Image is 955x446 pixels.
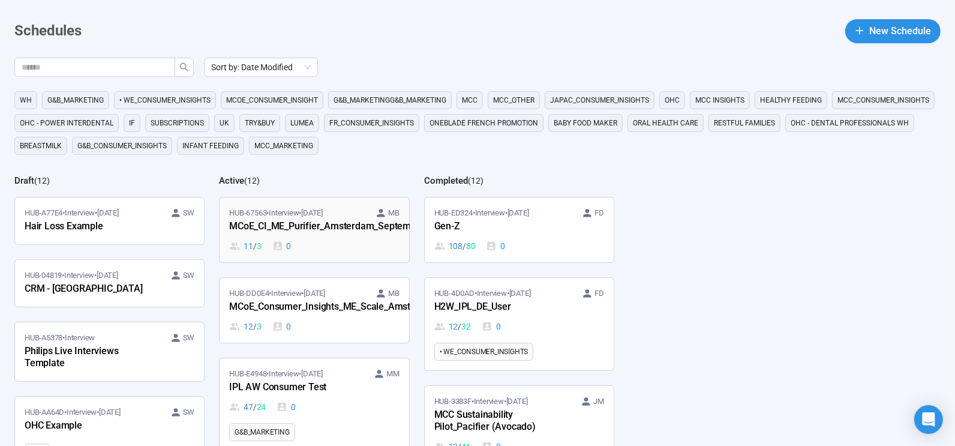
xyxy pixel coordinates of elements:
[329,117,414,129] span: FR_CONSUMER_INSIGHTS
[594,288,604,300] span: FD
[219,175,244,186] h2: Active
[509,289,531,298] time: [DATE]
[482,320,501,333] div: 0
[183,270,195,282] span: SW
[47,94,104,106] span: G&B_MARKETING
[914,405,943,434] div: Open Intercom Messenger
[425,197,614,262] a: HUB-ED324•Interview•[DATE] FDGen-Z108 / 800
[462,94,477,106] span: MCC
[25,219,157,235] div: Hair Loss Example
[220,117,229,129] span: UK
[97,271,118,280] time: [DATE]
[34,176,50,185] span: ( 12 )
[77,140,167,152] span: G&B_CONSUMER_INSIGHTS
[229,380,361,396] div: IPL AW Consumer Test
[434,219,566,235] div: Gen-Z
[434,396,528,408] span: HUB-3383F • Interview •
[434,288,531,300] span: HUB-4D0AD • Interview •
[386,368,400,380] span: MM
[507,208,529,217] time: [DATE]
[468,176,483,185] span: ( 12 )
[272,240,292,253] div: 0
[25,344,157,372] div: Philips Live Interviews Template
[388,207,400,219] span: MB
[434,207,529,219] span: HUB-ED324 • Interview •
[550,94,649,106] span: JAPAC_CONSUMER_INSIGHTS
[245,117,275,129] span: TRY&BUY
[633,117,698,129] span: Oral Health Care
[182,140,239,152] span: Infant Feeding
[257,320,262,333] span: 3
[235,426,289,438] span: G&B_MARKETING
[272,320,292,333] div: 0
[229,288,325,300] span: HUB-DD0E4 • Interview •
[869,23,931,38] span: New Schedule
[183,332,195,344] span: SW
[99,408,121,417] time: [DATE]
[257,240,262,253] span: 3
[506,397,528,406] time: [DATE]
[334,94,446,106] span: G&B_MARKETINGG&B_MARKETING
[424,175,468,186] h2: Completed
[15,197,204,244] a: HUB-A77E4•Interview•[DATE] SWHair Loss Example
[290,117,314,129] span: Lumea
[430,117,538,129] span: OneBlade French Promotion
[119,94,211,106] span: • WE_CONSUMER_INSIGHTS
[593,396,604,408] span: JM
[253,400,257,414] span: /
[175,58,194,77] button: search
[837,94,929,106] span: MCC_CONSUMER_INSIGHTS
[486,240,505,253] div: 0
[304,289,325,298] time: [DATE]
[855,26,864,35] span: plus
[220,278,409,343] a: HUB-DD0E4•Interview•[DATE] MBMCoE_Consumer_Insights_ME_Scale_Amsterdam_September12 / 30
[301,208,323,217] time: [DATE]
[229,207,323,219] span: HUB-67563 • Interview •
[388,288,400,300] span: MB
[20,140,62,152] span: Breastmilk
[25,270,118,282] span: HUB-04819 • Interview •
[461,320,471,333] span: 32
[25,418,157,434] div: OHC Example
[845,19,941,43] button: plusNew Schedule
[466,240,476,253] span: 80
[257,400,266,414] span: 24
[594,207,604,219] span: FD
[211,58,311,76] span: Sort by: Date Modified
[277,400,296,414] div: 0
[493,94,534,106] span: MCC_other
[220,197,409,262] a: HUB-67563•Interview•[DATE] MBMCoE_CI_ME_Purifier_Amsterdam_September11 / 30
[425,278,614,370] a: HUB-4D0AD•Interview•[DATE] FDH2W_IPL_DE_User12 / 320• WE_CONSUMER_INSIGHTS
[463,240,466,253] span: /
[14,175,34,186] h2: Draft
[244,176,260,185] span: ( 12 )
[253,240,257,253] span: /
[25,406,121,418] span: HUB-AA64D • Interview •
[15,260,204,307] a: HUB-04819•Interview•[DATE] SWCRM - [GEOGRAPHIC_DATA]
[434,240,476,253] div: 108
[458,320,461,333] span: /
[20,117,113,129] span: OHC - Power Interdental
[229,240,261,253] div: 11
[229,219,361,235] div: MCoE_CI_ME_Purifier_Amsterdam_September
[301,369,323,378] time: [DATE]
[714,117,775,129] span: Restful Families
[254,140,313,152] span: MCC_MARKETING
[25,282,157,297] div: CRM - [GEOGRAPHIC_DATA]
[226,94,318,106] span: MCoE_Consumer_Insight
[15,322,204,381] a: HUB-A5378•Interview SWPhilips Live Interviews Template
[229,300,361,315] div: MCoE_Consumer_Insights_ME_Scale_Amsterdam_September
[25,332,95,344] span: HUB-A5378 • Interview
[151,117,204,129] span: Subscriptions
[554,117,617,129] span: Baby food maker
[760,94,822,106] span: Healthy feeding
[434,300,566,315] div: H2W_IPL_DE_User
[179,62,189,72] span: search
[665,94,680,106] span: OHC
[129,117,135,129] span: IF
[20,94,32,106] span: WH
[253,320,257,333] span: /
[97,208,119,217] time: [DATE]
[25,207,119,219] span: HUB-A77E4 • Interview •
[434,320,471,333] div: 12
